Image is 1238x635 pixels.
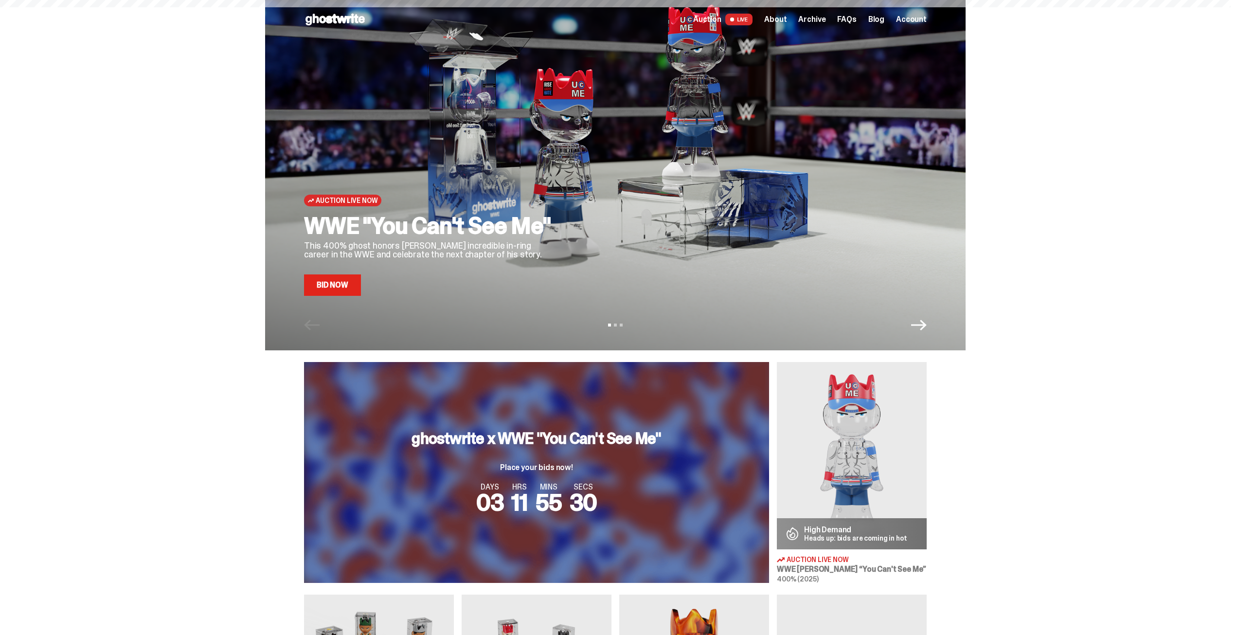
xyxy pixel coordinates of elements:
p: High Demand [804,526,907,534]
span: 400% (2025) [777,575,818,583]
a: Account [896,16,927,23]
span: 03 [476,487,504,518]
button: Next [911,317,927,333]
a: About [764,16,787,23]
a: Auction LIVE [693,14,753,25]
span: 11 [511,487,528,518]
span: Auction Live Now [787,556,849,563]
h2: WWE "You Can't See Me" [304,214,557,237]
span: HRS [511,483,528,491]
a: You Can't See Me High Demand Heads up: bids are coming in hot Auction Live Now [777,362,927,583]
p: Place your bids now! [412,464,661,472]
a: Archive [798,16,825,23]
a: FAQs [837,16,856,23]
span: Auction [693,16,721,23]
span: 30 [570,487,597,518]
button: View slide 1 [608,324,611,327]
h3: ghostwrite x WWE "You Can't See Me" [412,431,661,446]
button: View slide 3 [620,324,623,327]
span: DAYS [476,483,504,491]
span: MINS [536,483,562,491]
p: Heads up: bids are coming in hot [804,535,907,542]
p: This 400% ghost honors [PERSON_NAME] incredible in-ring career in the WWE and celebrate the next ... [304,241,557,259]
img: You Can't See Me [777,362,927,549]
h3: WWE [PERSON_NAME] “You Can't See Me” [777,565,927,573]
span: Auction Live Now [316,197,377,204]
span: LIVE [725,14,753,25]
button: View slide 2 [614,324,617,327]
a: Blog [868,16,884,23]
span: SECS [570,483,597,491]
span: 55 [536,487,562,518]
a: Bid Now [304,274,361,296]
